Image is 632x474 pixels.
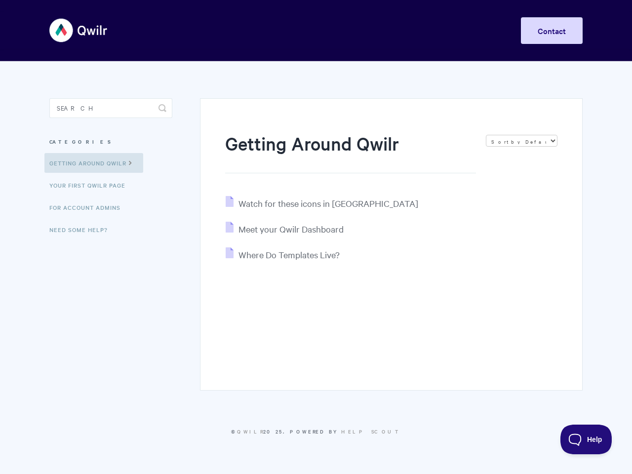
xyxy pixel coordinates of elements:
a: Where Do Templates Live? [226,249,340,260]
a: Getting Around Qwilr [44,153,143,173]
a: Contact [521,17,583,44]
span: Where Do Templates Live? [238,249,340,260]
a: Meet your Qwilr Dashboard [226,223,344,235]
a: For Account Admins [49,197,128,217]
a: Your First Qwilr Page [49,175,133,195]
select: Page reloads on selection [486,135,557,147]
iframe: Toggle Customer Support [560,425,612,454]
a: Help Scout [341,428,401,435]
p: © 2025. [49,427,583,436]
input: Search [49,98,172,118]
span: Powered by [290,428,401,435]
span: Meet your Qwilr Dashboard [238,223,344,235]
a: Need Some Help? [49,220,115,239]
img: Qwilr Help Center [49,12,108,49]
a: Qwilr [237,428,263,435]
h3: Categories [49,133,172,151]
h1: Getting Around Qwilr [225,131,476,173]
span: Watch for these icons in [GEOGRAPHIC_DATA] [238,197,418,209]
a: Watch for these icons in [GEOGRAPHIC_DATA] [226,197,418,209]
